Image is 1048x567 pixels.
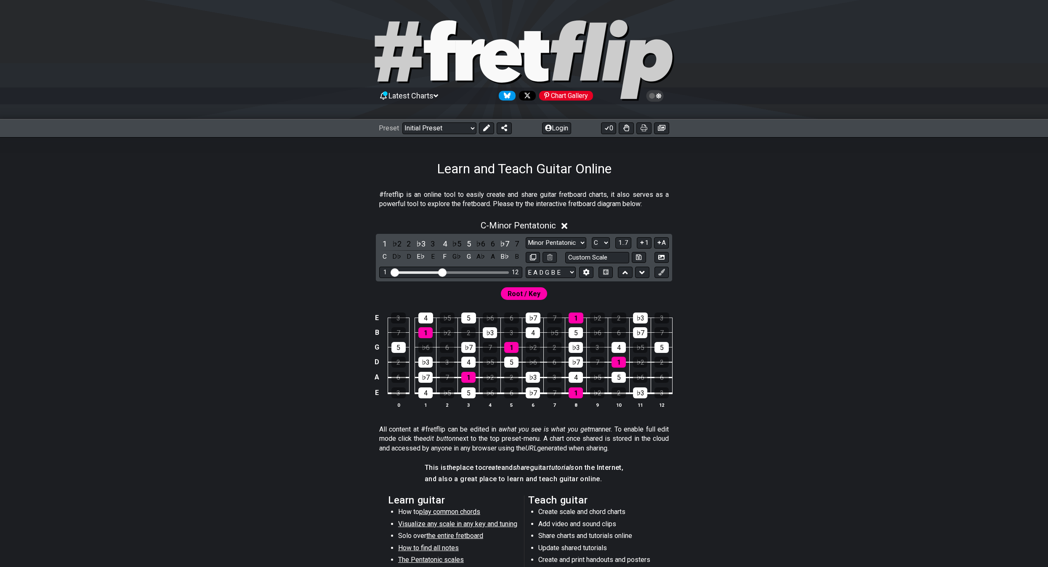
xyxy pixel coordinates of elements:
div: ♭3 [483,327,497,338]
li: Add video and sound clips [538,519,658,531]
em: URL [525,444,537,452]
div: toggle pitch class [439,251,450,262]
div: ♭7 [569,357,583,368]
li: Share charts and tutorials online [538,531,658,543]
div: 1 [569,313,583,323]
button: Create Image [654,252,669,263]
th: 3 [458,400,479,409]
li: Solo over [398,531,518,543]
div: 3 [504,327,519,338]
button: Edit Preset [479,122,494,134]
span: Preset [379,124,399,132]
div: toggle pitch class [403,251,414,262]
th: 6 [522,400,544,409]
div: 6 [440,342,454,353]
button: Create image [654,122,669,134]
div: 2 [461,327,476,338]
div: ♭6 [590,327,604,338]
h4: and also a great place to learn and teach guitar online. [425,474,623,484]
div: 5 [654,342,669,353]
div: 2 [654,357,669,368]
div: toggle scale degree [427,238,438,249]
div: ♭7 [526,313,540,323]
div: 1 [461,372,476,383]
div: 7 [654,327,669,338]
select: Scale [526,237,586,249]
th: 10 [608,400,630,409]
div: toggle scale degree [499,238,510,249]
div: ♭2 [440,327,454,338]
div: 2 [612,387,626,398]
div: ♭7 [461,342,476,353]
div: ♭5 [633,342,647,353]
div: 4 [612,342,626,353]
div: 7 [590,357,604,368]
div: 2 [391,357,406,368]
div: 4 [418,313,433,323]
p: All content at #fretflip can be edited in a manner. To enable full edit mode click the next to th... [379,425,669,453]
div: 12 [512,269,519,276]
div: 1 [504,342,519,353]
div: ♭5 [547,327,561,338]
th: 11 [630,400,651,409]
button: 1..7 [615,237,631,249]
button: A [654,237,669,249]
div: ♭3 [633,387,647,398]
div: 2 [547,342,561,353]
div: 2 [504,372,519,383]
th: 0 [388,400,409,409]
div: 7 [547,387,561,398]
div: toggle pitch class [475,251,486,262]
div: 5 [391,342,406,353]
select: Tuning [526,267,576,278]
button: Share Preset [497,122,512,134]
div: 6 [654,372,669,383]
div: 7 [547,313,562,323]
div: 2 [612,313,626,323]
button: Copy [526,252,540,263]
div: toggle scale degree [511,238,522,249]
button: Print [636,122,652,134]
div: 7 [440,372,454,383]
h2: Teach guitar [528,495,660,505]
div: ♭7 [633,327,647,338]
div: Chart Gallery [539,91,593,101]
th: 1 [415,400,436,409]
div: 1 [612,357,626,368]
button: Edit Tuning [579,267,593,278]
div: ♭6 [526,357,540,368]
div: ♭2 [590,387,604,398]
div: ♭3 [633,313,648,323]
div: 3 [440,357,454,368]
h1: Learn and Teach Guitar Online [437,161,612,177]
button: Login [542,122,571,134]
span: the entire fretboard [426,532,483,540]
div: ♭6 [483,387,497,398]
td: D [372,355,382,370]
button: Move down [635,267,649,278]
div: toggle pitch class [451,251,462,262]
a: Follow #fretflip at X [516,91,536,101]
a: #fretflip at Pinterest [536,91,593,101]
div: toggle scale degree [379,238,390,249]
button: First click edit preset to enable marker editing [654,267,669,278]
div: 1 [569,387,583,398]
div: 4 [526,327,540,338]
div: ♭6 [633,372,647,383]
li: Create scale and chord charts [538,507,658,519]
span: Visualize any scale in any key and tuning [398,520,517,528]
div: 1 [383,269,387,276]
div: toggle pitch class [427,251,438,262]
div: ♭3 [526,372,540,383]
em: create [482,464,501,472]
th: 12 [651,400,673,409]
div: ♭5 [483,357,497,368]
th: 9 [587,400,608,409]
div: 5 [612,372,626,383]
p: #fretflip is an online tool to easily create and share guitar fretboard charts, it also serves as... [379,190,669,209]
div: 3 [654,313,669,323]
div: toggle scale degree [475,238,486,249]
div: 6 [504,387,519,398]
button: Toggle Dexterity for all fretkits [619,122,634,134]
div: 3 [590,342,604,353]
